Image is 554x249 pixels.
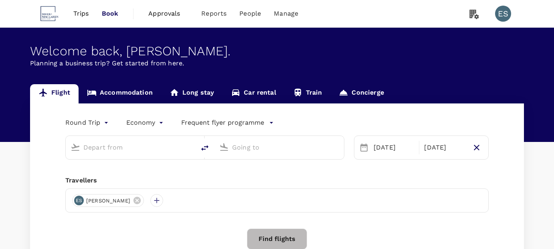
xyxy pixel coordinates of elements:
button: Open [190,146,191,148]
span: [PERSON_NAME] [81,197,135,205]
div: Round Trip [65,116,110,129]
span: Reports [201,9,226,18]
div: [DATE] [370,140,417,156]
input: Going to [232,141,327,154]
div: ES [74,196,84,205]
span: Book [102,9,119,18]
span: Manage [274,9,298,18]
div: [DATE] [421,140,468,156]
a: Flight [30,84,79,103]
span: Approvals [148,9,188,18]
button: delete [195,138,214,158]
div: Economy [126,116,165,129]
p: Frequent flyer programme [181,118,264,128]
div: ES [495,6,511,22]
a: Long stay [161,84,222,103]
button: Open [338,146,340,148]
div: ES[PERSON_NAME] [72,194,144,207]
a: Concierge [330,84,392,103]
a: Train [285,84,331,103]
a: Accommodation [79,84,161,103]
input: Depart from [83,141,178,154]
span: People [239,9,261,18]
a: Car rental [222,84,285,103]
span: Trips [73,9,89,18]
p: Planning a business trip? Get started from here. [30,59,524,68]
img: Swan & Maclaren Group [30,5,67,22]
div: Travellers [65,176,489,185]
button: Frequent flyer programme [181,118,274,128]
div: Welcome back , [PERSON_NAME] . [30,44,524,59]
